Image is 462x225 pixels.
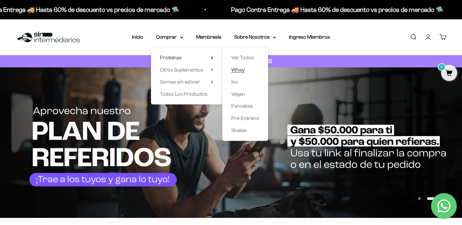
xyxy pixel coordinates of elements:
a: Pancakes [231,102,259,110]
a: 0 [441,70,457,77]
summary: Proteínas [160,54,213,62]
a: Whey [231,66,259,74]
a: Inicio [132,34,143,40]
span: Gomas sin azúcar [160,79,200,84]
summary: Otros Suplementos [160,66,213,74]
span: Todos Los Productos [160,91,207,97]
a: Vegan [231,90,259,98]
a: Shaker [231,126,259,135]
summary: Comprar [156,33,183,41]
span: Otros Suplementos [160,67,203,73]
summary: Sobre Nosotros [234,33,276,41]
a: Ingreso Miembros [289,34,330,40]
span: Pre-Entreno [231,115,259,121]
summary: Gomas sin azúcar [160,78,213,86]
span: Iso [231,79,238,84]
a: Iso [231,78,259,86]
span: Shaker [231,128,247,133]
span: Proteínas [160,55,182,60]
span: Whey [231,67,245,73]
span: Vegan [231,91,245,97]
a: Ver Todos [231,54,259,62]
span: Ver Todos [231,55,254,60]
p: Pago Contra Entrega 🚚 Hasta 60% de descuento vs precios de mercado 🛸 [207,5,419,15]
mark: 0 [438,63,446,71]
a: Todos Los Productos [160,90,213,98]
a: Pre-Entreno [231,114,259,122]
a: Membresía [196,34,221,40]
span: Pancakes [231,103,253,109]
